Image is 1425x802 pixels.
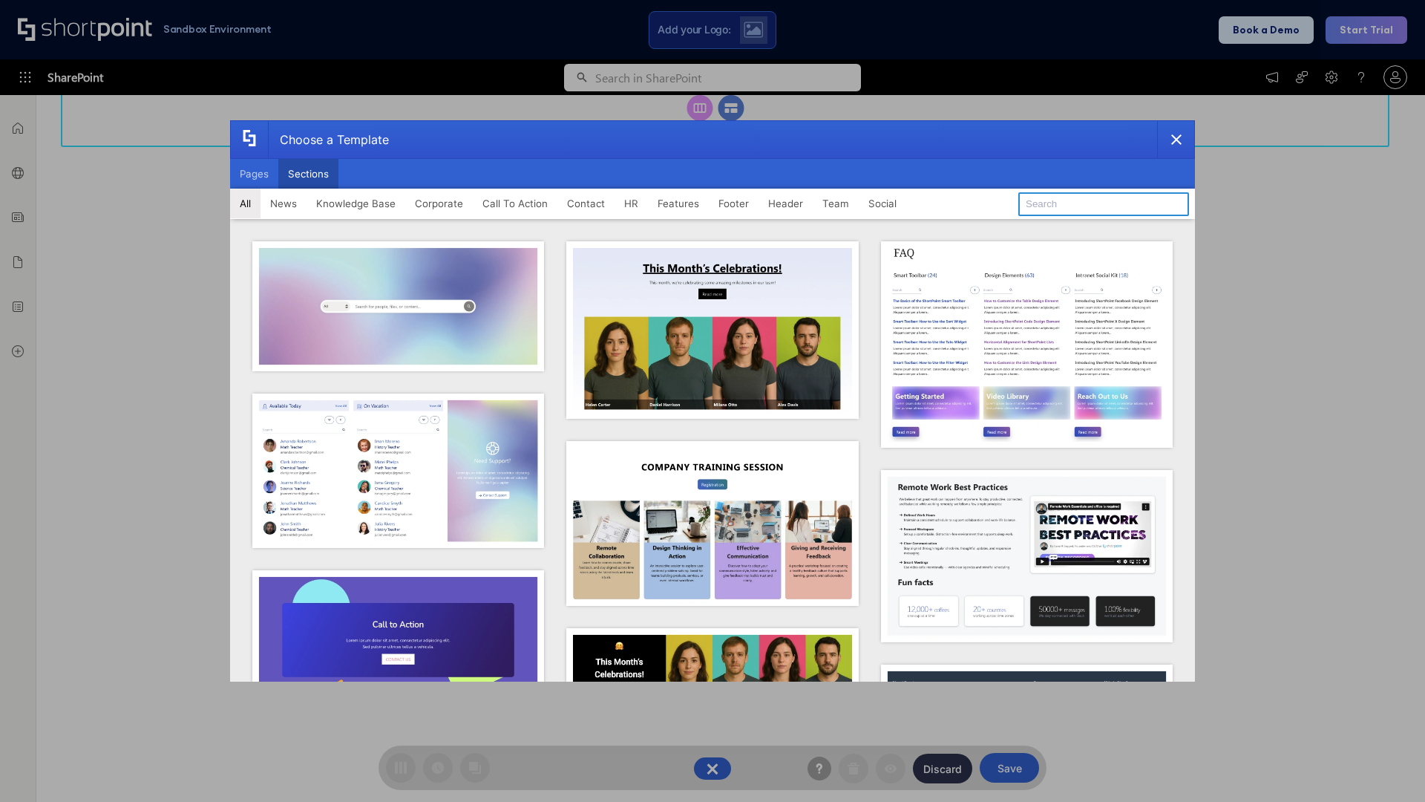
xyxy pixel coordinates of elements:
[307,189,405,218] button: Knowledge Base
[759,189,813,218] button: Header
[230,120,1195,682] div: template selector
[278,159,338,189] button: Sections
[230,189,261,218] button: All
[648,189,709,218] button: Features
[859,189,906,218] button: Social
[1351,731,1425,802] iframe: Chat Widget
[405,189,473,218] button: Corporate
[473,189,557,218] button: Call To Action
[813,189,859,218] button: Team
[557,189,615,218] button: Contact
[230,159,278,189] button: Pages
[709,189,759,218] button: Footer
[1018,192,1189,216] input: Search
[615,189,648,218] button: HR
[261,189,307,218] button: News
[268,121,389,158] div: Choose a Template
